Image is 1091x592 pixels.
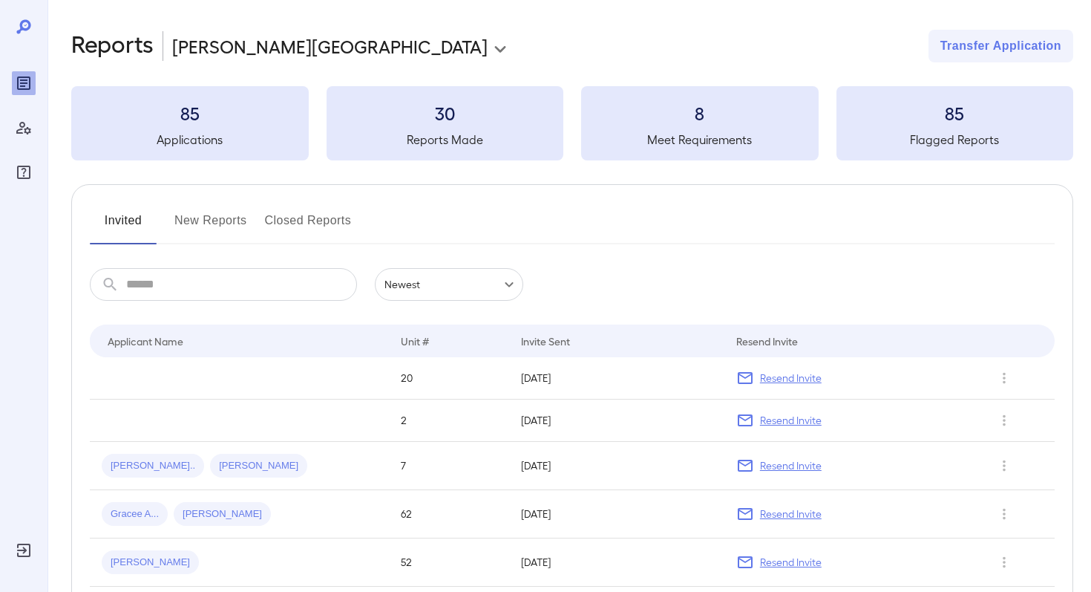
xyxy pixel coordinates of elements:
span: [PERSON_NAME].. [102,459,204,473]
td: [DATE] [509,539,724,587]
p: Resend Invite [760,458,822,473]
div: Newest [375,268,523,301]
div: FAQ [12,160,36,184]
td: 7 [389,442,508,490]
button: Closed Reports [265,209,352,244]
td: [DATE] [509,400,724,442]
td: 20 [389,357,508,400]
p: Resend Invite [760,507,822,521]
span: [PERSON_NAME] [102,556,199,570]
button: Row Actions [992,454,1016,478]
summary: 85Applications30Reports Made8Meet Requirements85Flagged Reports [71,86,1073,160]
h3: 30 [327,101,564,125]
button: Row Actions [992,550,1016,574]
h5: Meet Requirements [581,131,819,149]
p: [PERSON_NAME][GEOGRAPHIC_DATA] [172,34,488,58]
button: Invited [90,209,157,244]
h5: Applications [71,131,309,149]
div: Log Out [12,539,36,562]
p: Resend Invite [760,555,822,570]
div: Manage Users [12,116,36,140]
button: Row Actions [992,409,1016,432]
span: [PERSON_NAME] [174,507,271,521]
div: Applicant Name [108,332,183,350]
td: [DATE] [509,442,724,490]
td: [DATE] [509,490,724,539]
td: 2 [389,400,508,442]
h3: 85 [836,101,1074,125]
td: 62 [389,490,508,539]
div: Unit # [401,332,429,350]
button: New Reports [174,209,247,244]
button: Transfer Application [928,30,1073,62]
p: Resend Invite [760,371,822,386]
h3: 85 [71,101,309,125]
div: Invite Sent [521,332,570,350]
h5: Flagged Reports [836,131,1074,149]
span: [PERSON_NAME] [210,459,307,473]
button: Row Actions [992,502,1016,526]
button: Row Actions [992,366,1016,390]
h5: Reports Made [327,131,564,149]
h3: 8 [581,101,819,125]
td: [DATE] [509,357,724,400]
h2: Reports [71,30,154,62]
td: 52 [389,539,508,587]
p: Resend Invite [760,413,822,428]
div: Resend Invite [736,332,798,350]
div: Reports [12,71,36,95]
span: Gracee A... [102,507,168,521]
